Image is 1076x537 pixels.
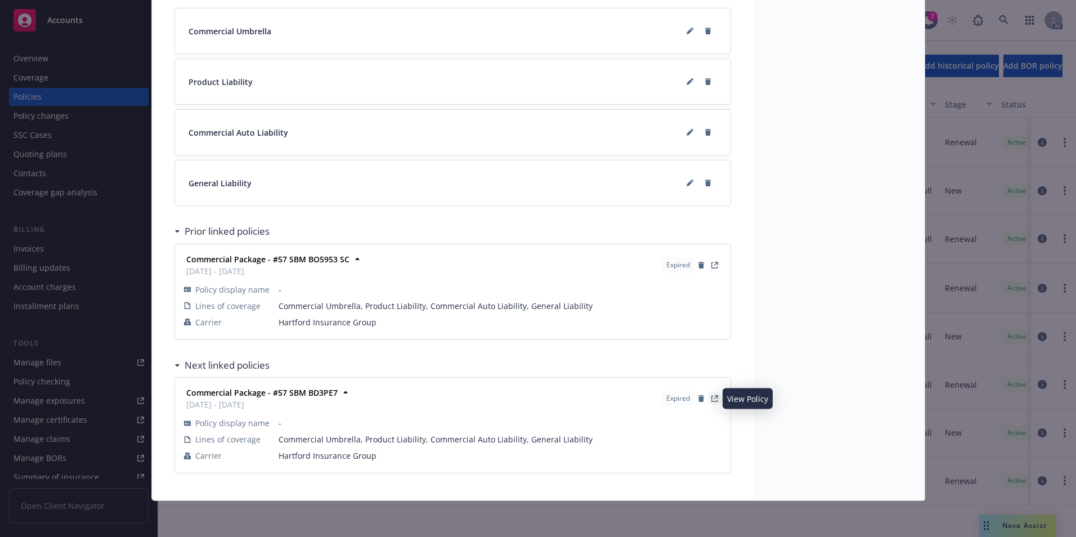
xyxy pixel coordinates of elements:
span: Commercial Auto Liability [189,127,288,138]
span: Commercial Umbrella, Product Liability, Commercial Auto Liability, General Liability [279,300,721,312]
span: Product Liability [189,76,253,88]
strong: Commercial Package - #57 SBM BD3PE7 [186,387,338,398]
span: Carrier [195,316,222,328]
h3: Prior linked policies [185,224,270,239]
span: [DATE] - [DATE] [186,399,338,410]
h3: Next linked policies [185,358,270,373]
span: Expired [666,393,690,404]
span: - [279,417,721,429]
span: Lines of coverage [195,300,261,312]
span: - [279,284,721,296]
span: Carrier [195,450,222,462]
span: Lines of coverage [195,433,261,445]
span: General Liability [189,177,252,189]
span: Commercial Umbrella [189,25,271,37]
a: View Policy [708,258,721,272]
div: Prior linked policies [174,224,270,239]
div: Next linked policies [174,358,270,373]
a: View Policy [708,392,721,405]
span: Policy display name [195,284,270,296]
span: Commercial Umbrella, Product Liability, Commercial Auto Liability, General Liability [279,433,721,445]
strong: Commercial Package - #57 SBM BO5953 SC [186,254,349,265]
span: Policy display name [195,417,270,429]
span: [DATE] - [DATE] [186,265,349,277]
span: Hartford Insurance Group [279,450,721,462]
span: Expired [666,260,690,270]
span: Hartford Insurance Group [279,316,721,328]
